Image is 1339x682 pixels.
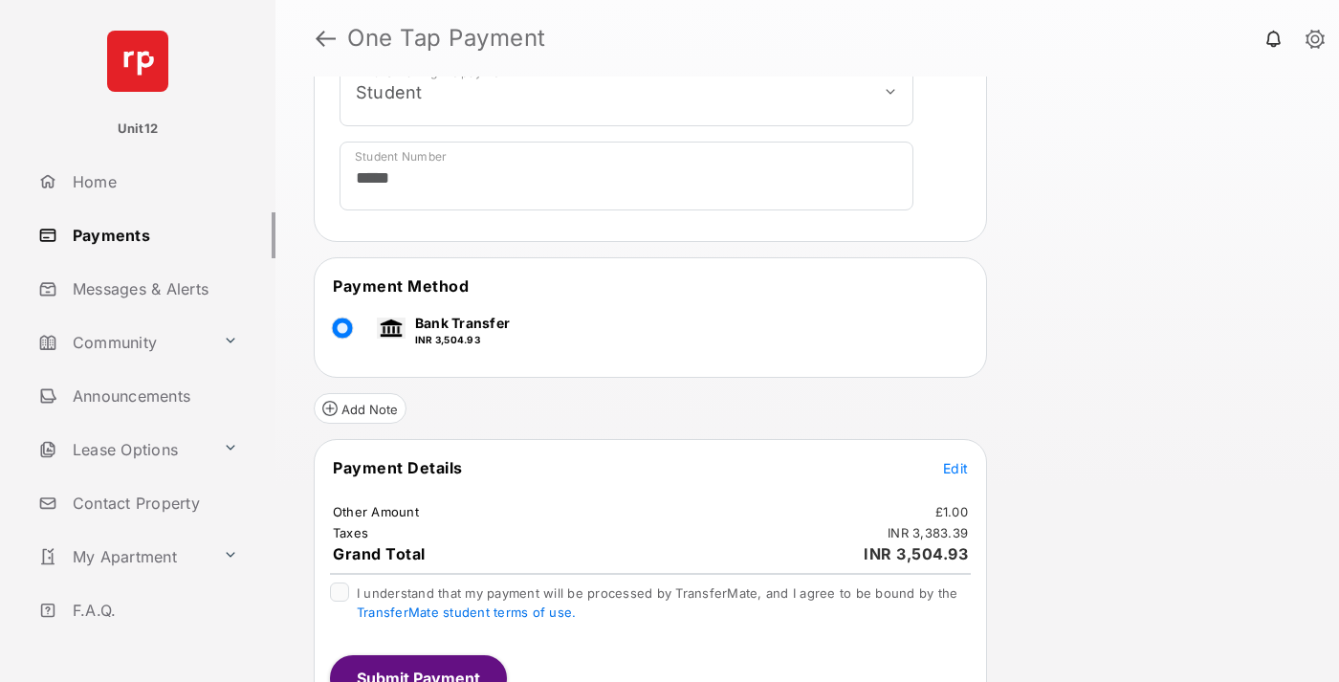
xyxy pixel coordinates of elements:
td: £1.00 [934,503,969,520]
td: Other Amount [332,503,420,520]
a: Community [31,319,215,365]
a: Home [31,159,275,205]
span: Payment Details [333,458,463,477]
a: Messages & Alerts [31,266,275,312]
span: INR 3,504.93 [864,544,968,563]
p: Unit12 [118,120,159,139]
span: Grand Total [333,544,426,563]
span: Payment Method [333,276,469,296]
img: svg+xml;base64,PHN2ZyB4bWxucz0iaHR0cDovL3d3dy53My5vcmcvMjAwMC9zdmciIHdpZHRoPSI2NCIgaGVpZ2h0PSI2NC... [107,31,168,92]
td: Taxes [332,524,369,541]
a: TransferMate student terms of use. [357,605,576,620]
img: bank.png [377,318,406,339]
a: Announcements [31,373,275,419]
button: Add Note [314,393,406,424]
a: F.A.Q. [31,587,275,633]
a: Payments [31,212,275,258]
button: Edit [943,458,968,477]
a: My Apartment [31,534,215,580]
span: I understand that my payment will be processed by TransferMate, and I agree to be bound by the [357,585,957,620]
span: Edit [943,460,968,476]
strong: One Tap Payment [347,27,546,50]
a: Contact Property [31,480,275,526]
a: Lease Options [31,427,215,473]
td: INR 3,383.39 [887,524,969,541]
p: Bank Transfer [415,313,510,333]
p: INR 3,504.93 [415,333,510,347]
